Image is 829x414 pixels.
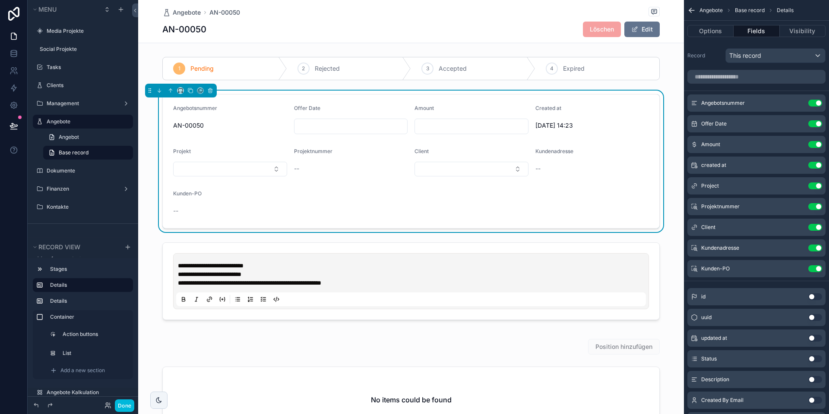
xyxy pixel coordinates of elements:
[50,282,126,289] label: Details
[173,190,202,197] span: Kunden-PO
[729,51,761,60] span: This record
[699,7,723,14] span: Angebote
[701,314,712,321] span: uuid
[47,118,128,125] label: Angebote
[173,105,217,111] span: Angebotsnummer
[701,376,729,383] span: Description
[173,162,287,176] button: Select Button
[173,8,201,17] span: Angebote
[59,149,89,156] span: Base record
[725,48,826,63] button: This record
[47,167,128,174] label: Dokumente
[701,182,719,189] span: Project
[701,100,745,107] span: Angebotsnummer
[624,22,660,37] button: Edit
[47,185,116,192] label: Finanzen
[414,162,528,176] button: Select Button
[535,121,649,130] span: [DATE] 14:23
[63,331,124,338] label: Action buttons
[162,23,206,35] h1: AN-00050
[173,121,287,130] span: AN-00050
[31,3,98,16] button: Menu
[701,203,740,210] span: Projektnummer
[47,28,128,34] label: Media Projekte
[701,162,726,169] span: created at
[734,25,779,37] button: Fields
[701,120,727,127] span: Offer Date
[38,243,80,251] span: Record view
[777,7,794,14] span: Details
[701,293,706,300] span: id
[209,8,240,17] a: AN-00050
[701,397,744,404] span: Created By Email
[780,25,826,37] button: Visibility
[701,224,715,231] span: Client
[701,335,727,342] span: updated at
[535,105,561,111] span: Created at
[701,245,739,251] span: Kundenadresse
[43,130,133,144] a: Angebot
[535,148,573,154] span: Kundenadresse
[414,105,434,111] span: Amount
[50,314,126,320] label: Container
[294,105,320,111] span: Offer Date
[31,241,119,253] button: Record view
[414,148,429,154] span: Client
[162,8,201,17] a: Angebote
[687,25,734,37] button: Options
[294,164,299,173] span: --
[173,148,191,154] span: Projekt
[735,7,765,14] span: Base record
[59,134,79,141] span: Angebot
[701,355,717,362] span: Status
[63,350,124,357] label: List
[28,258,138,388] div: scrollable content
[47,100,116,107] label: Management
[701,141,720,148] span: Amount
[47,204,128,210] label: Kontakte
[60,367,105,374] span: Add a new section
[50,266,126,273] label: Stages
[701,265,730,272] span: Kunden-PO
[173,207,178,215] span: --
[40,46,128,53] label: Social Projekte
[535,164,541,173] span: --
[38,6,57,13] span: Menu
[294,148,332,154] span: Projektnummer
[687,52,722,59] label: Record
[43,146,133,160] a: Base record
[50,298,126,304] label: Details
[115,399,134,412] button: Done
[47,82,128,89] label: Clients
[47,64,128,71] label: Tasks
